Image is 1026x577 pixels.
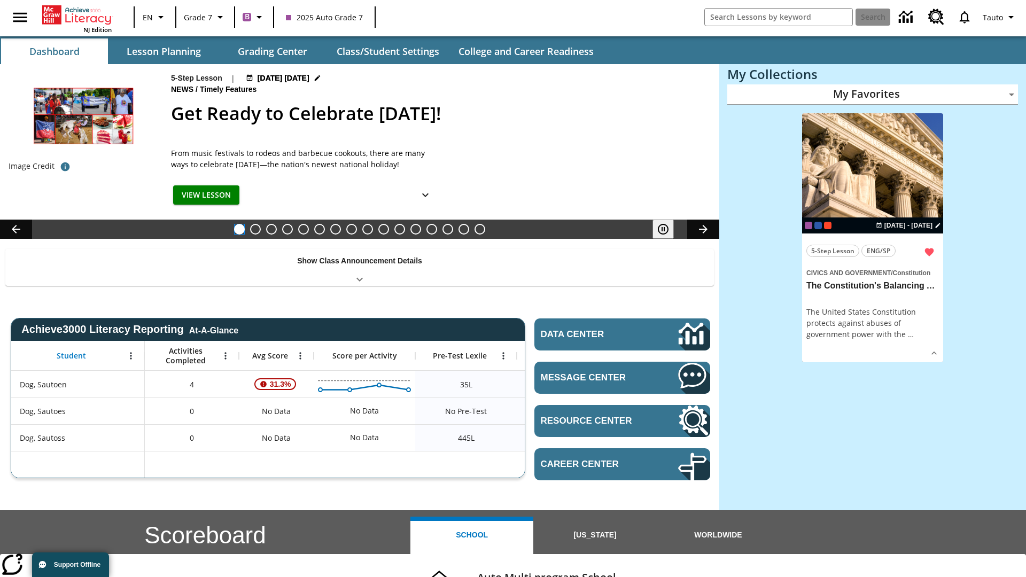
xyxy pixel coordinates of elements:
button: Show Details [926,345,942,361]
button: Slide 16 Point of View [475,224,485,235]
button: Image credit: Top, left to right: Aaron of L.A. Photography/Shutterstock; Aaron of L.A. Photograp... [55,157,76,176]
span: Current Class [805,222,812,229]
span: | [231,73,235,84]
span: … [908,329,914,339]
div: 445 Lexile, Below expected, Dog, Sautoss [517,424,618,451]
button: Slide 13 Pre-release lesson [426,224,437,235]
button: Slide 14 Career Lesson [442,224,453,235]
button: ENG/SP [861,245,896,257]
button: Open side menu [4,2,36,33]
div: 0, Dog, Sautoss [145,424,239,451]
a: Data Center [534,318,710,350]
button: Slide 4 Time for Moon Rules? [282,224,293,235]
div: At-A-Glance [189,324,238,336]
button: Worldwide [657,517,780,554]
span: Student [57,351,86,361]
button: Aug 22 - Aug 22 Choose Dates [874,221,943,230]
span: Career Center [541,459,646,470]
input: search field [705,9,852,26]
p: Image Credit [9,161,55,171]
button: Slide 11 The Invasion of the Free CD [394,224,405,235]
button: Slide 3 Free Returns: A Gain or a Drain? [266,224,277,235]
button: School [410,517,533,554]
a: Notifications [951,3,978,31]
a: Message Center [534,362,710,394]
button: Slide 10 Fashion Forward in Ancient Rome [378,224,389,235]
div: No Data, Dog, Sautoes [345,400,384,422]
body: Maximum 600 characters Press Escape to exit toolbar Press Alt + F10 to reach toolbar [9,9,362,20]
button: Open Menu [495,348,511,364]
span: [DATE] [DATE] [258,73,309,84]
button: Remove from Favorites [920,243,939,262]
button: Slide 1 Get Ready to Celebrate Juneteenth! [234,224,245,235]
span: 0 [190,432,194,443]
button: Profile/Settings [978,7,1022,27]
div: From music festivals to rodeos and barbecue cookouts, there are many ways to celebrate [DATE]—the... [171,147,438,170]
span: Grade 7 [184,12,212,23]
span: Avg Score [252,351,288,361]
button: Lesson carousel, Next [687,220,719,239]
span: 4 [190,379,194,390]
div: Show Class Announcement Details [5,249,714,286]
button: Jul 17 - Jun 30 Choose Dates [244,73,323,84]
a: Career Center [534,448,710,480]
button: Dashboard [1,38,108,64]
span: NJ Edition [83,26,112,34]
button: 5-Step Lesson [806,245,859,257]
button: Slide 8 Solar Power to the People [346,224,357,235]
span: Dog, Sautoss [20,432,65,443]
span: 0 [190,406,194,417]
span: / [891,269,892,277]
span: Support Offline [54,561,100,568]
button: Slide 15 The Constitution's Balancing Act [458,224,469,235]
button: Language: EN, Select a language [138,7,172,27]
div: 35 Lexile, ER, Based on the Lexile Reading measure, student is an Emerging Reader (ER) and will h... [517,371,618,397]
div: The United States Constitution protects against abuses of government power with the [806,306,939,340]
button: Pause [652,220,674,239]
span: ENG/SP [867,245,890,256]
h2: Get Ready to Celebrate Juneteenth! [171,100,706,127]
span: Tauto [983,12,1003,23]
button: Grade: Grade 7, Select a grade [180,7,231,27]
span: Civics and Government [806,269,891,277]
img: Photos of red foods and of people celebrating Juneteenth at parades, Opal's Walk, and at a rodeo. [9,73,158,157]
span: Message Center [541,372,646,383]
span: / [196,85,198,93]
a: Resource Center, Will open in new tab [922,3,951,32]
span: B [245,10,250,24]
span: 2025 Auto Grade 7 [286,12,363,23]
div: Test 1 [824,222,831,229]
p: 5-Step Lesson [171,73,222,84]
button: Open Menu [217,348,234,364]
div: 4, Dog, Sautoen [145,371,239,397]
h3: The Constitution's Balancing Act [806,280,939,292]
button: Boost Class color is purple. Change class color [238,7,270,27]
span: No Data [256,400,296,422]
a: Resource Center, Will open in new tab [534,405,710,437]
span: 35 Lexile, Dog, Sautoen [460,379,472,390]
span: Constitution [893,269,931,277]
div: OL 2025 Auto Grade 8 [814,222,822,229]
div: My Favorites [727,84,1018,105]
span: News [171,84,196,96]
button: Slide 6 Private! Keep Out! [314,224,325,235]
span: 5-Step Lesson [811,245,854,256]
button: [US_STATE] [533,517,656,554]
span: Activities Completed [150,346,221,365]
button: View Lesson [173,185,239,205]
p: Show Class Announcement Details [297,255,422,267]
span: Dog, Sautoes [20,406,66,417]
span: 31.3% [266,375,296,394]
button: Slide 2 Back On Earth [250,224,261,235]
button: Slide 12 Mixed Practice: Citing Evidence [410,224,421,235]
div: No Data, Dog, Sautoes [517,397,618,424]
span: Pre-Test Lexile [433,351,487,361]
button: Class/Student Settings [328,38,448,64]
button: Grading Center [219,38,326,64]
div: , 31.3%, Attention! This student's Average First Try Score of 31.3% is below 65%, Dog, Sautoen [239,371,314,397]
div: No Data, Dog, Sautoss [345,427,384,448]
span: From music festivals to rodeos and barbecue cookouts, there are many ways to celebrate Juneteenth... [171,147,438,170]
a: Home [42,4,112,26]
